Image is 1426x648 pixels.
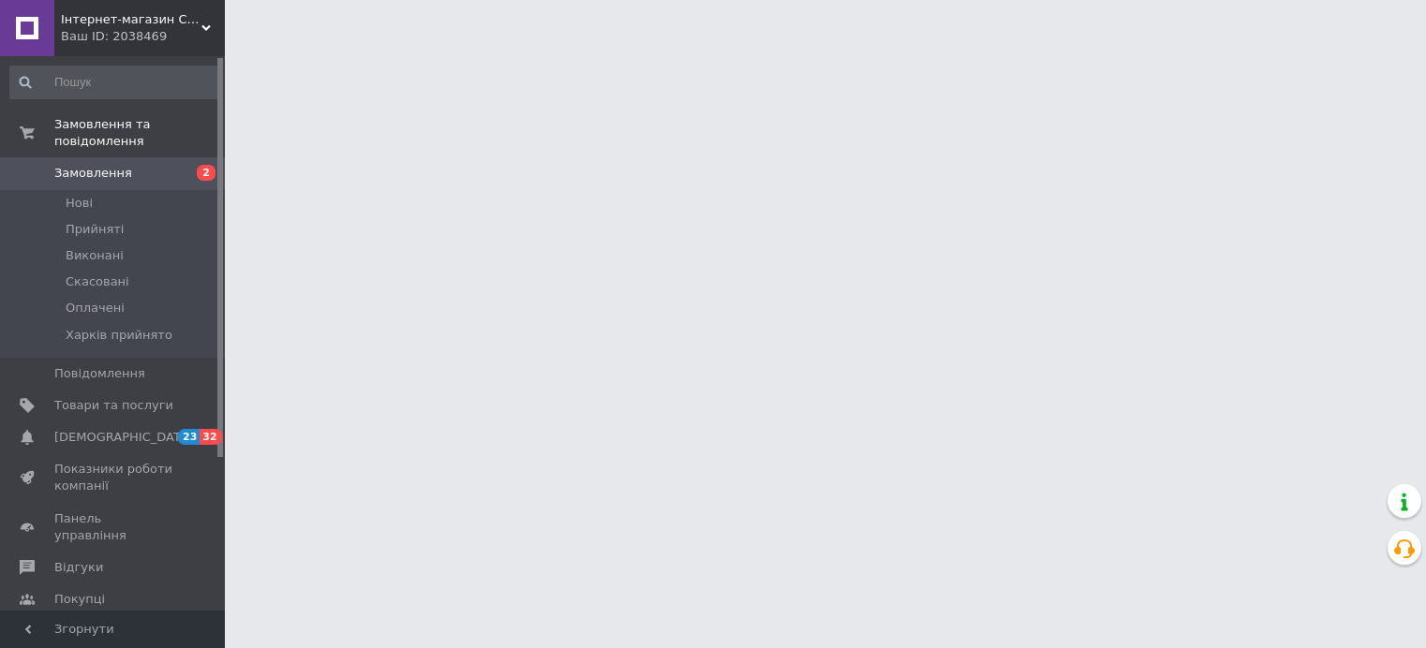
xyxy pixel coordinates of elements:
span: Нові [66,195,93,212]
span: Харків прийнято [66,327,172,344]
span: [DEMOGRAPHIC_DATA] [54,429,193,446]
span: Оплачені [66,300,125,317]
span: Відгуки [54,559,103,576]
span: Замовлення та повідомлення [54,116,225,150]
span: 2 [197,165,215,181]
span: Покупці [54,591,105,608]
span: Замовлення [54,165,132,182]
span: Виконані [66,247,124,264]
span: Повідомлення [54,365,145,382]
input: Пошук [9,66,221,99]
span: Скасовані [66,273,129,290]
span: Товари та послуги [54,397,173,414]
span: Показники роботи компанії [54,461,173,494]
div: Ваш ID: 2038469 [61,28,225,45]
span: 23 [178,429,200,445]
span: Панель управління [54,510,173,544]
span: 32 [200,429,221,445]
span: Інтернет-магазин СТРАЗИ [61,11,201,28]
span: Прийняті [66,221,124,238]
